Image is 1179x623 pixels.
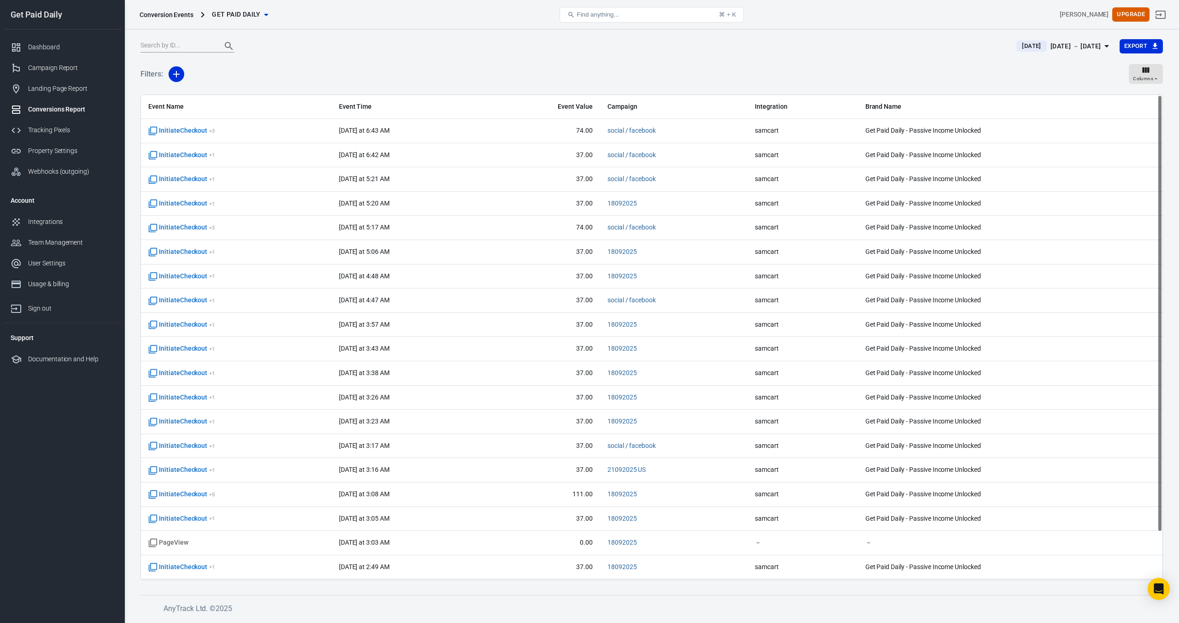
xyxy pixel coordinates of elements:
[492,393,593,402] span: 37.00
[492,247,593,257] span: 37.00
[492,490,593,499] span: 111.00
[755,393,850,402] span: samcart
[339,369,390,376] time: 2025-09-24T03:38:51+02:00
[492,465,593,475] span: 37.00
[148,393,215,402] span: InitiateCheckout
[607,272,637,280] a: 18092025
[865,223,994,232] span: Get Paid Daily - Passive Income Unlocked
[607,490,637,499] span: 18092025
[492,223,593,232] span: 74.00
[209,273,215,279] sup: + 1
[3,212,121,232] a: Integrations
[755,223,850,232] span: samcart
[492,320,593,329] span: 37.00
[492,563,593,572] span: 37.00
[209,297,215,304] sup: + 1
[148,102,277,112] span: Event Name
[148,344,215,353] span: InitiateCheckout
[28,42,114,52] div: Dashboard
[865,441,994,451] span: Get Paid Daily - Passive Income Unlocked
[719,11,736,18] div: ⌘ + K
[492,538,593,547] span: 0.00
[607,417,637,426] span: 18092025
[339,466,390,473] time: 2025-09-24T03:16:57+02:00
[755,126,850,135] span: samcart
[865,563,994,572] span: Get Paid Daily - Passive Income Unlocked
[607,199,637,208] span: 18092025
[1112,7,1150,22] button: Upgrade
[140,10,193,19] div: Conversion Events
[208,6,272,23] button: Get Paid Daily
[865,175,994,184] span: Get Paid Daily - Passive Income Unlocked
[339,563,390,570] time: 2025-09-24T02:49:48+02:00
[607,321,637,328] a: 18092025
[755,199,850,208] span: samcart
[339,102,468,112] span: Event Time
[1009,39,1119,54] button: [DATE][DATE] － [DATE]
[148,441,215,451] span: InitiateCheckout
[28,167,114,176] div: Webhooks (outgoing)
[209,394,215,400] sup: + 1
[607,563,637,570] a: 18092025
[3,274,121,294] a: Usage & billing
[607,514,637,523] span: 18092025
[1133,75,1153,83] span: Columns
[865,514,994,523] span: Get Paid Daily - Passive Income Unlocked
[3,141,121,161] a: Property Settings
[3,11,121,19] div: Get Paid Daily
[607,563,637,572] span: 18092025
[755,151,850,160] span: samcart
[865,465,994,475] span: Get Paid Daily - Passive Income Unlocked
[560,7,744,23] button: Find anything...⌘ + K
[607,369,637,376] a: 18092025
[339,539,390,546] time: 2025-09-24T03:03:46+02:00
[492,514,593,523] span: 37.00
[865,344,994,353] span: Get Paid Daily - Passive Income Unlocked
[209,322,215,328] sup: + 1
[148,538,188,547] span: Standard event name
[148,490,215,499] span: InitiateCheckout
[209,176,215,182] sup: + 1
[28,279,114,289] div: Usage & billing
[607,175,656,184] span: social / facebook
[28,354,114,364] div: Documentation and Help
[492,151,593,160] span: 37.00
[28,238,114,247] div: Team Management
[755,369,850,378] span: samcart
[148,417,215,426] span: InitiateCheckout
[607,465,646,475] span: 21092025 US
[28,259,114,268] div: User Settings
[865,247,994,257] span: Get Paid Daily - Passive Income Unlocked
[755,296,850,305] span: samcart
[163,603,854,614] h6: AnyTrack Ltd. © 2025
[28,63,114,73] div: Campaign Report
[209,370,215,376] sup: + 1
[209,515,215,522] sup: + 1
[607,394,637,401] a: 18092025
[209,491,215,498] sup: + 5
[492,296,593,305] span: 37.00
[209,346,215,352] sup: + 1
[755,247,850,257] span: samcart
[209,200,215,207] sup: + 1
[148,465,215,475] span: InitiateCheckout
[865,296,994,305] span: Get Paid Daily - Passive Income Unlocked
[339,345,390,352] time: 2025-09-24T03:43:09+02:00
[607,296,656,304] a: social / facebook
[339,442,390,449] time: 2025-09-24T03:17:09+02:00
[3,161,121,182] a: Webhooks (outgoing)
[755,175,850,184] span: samcart
[148,247,215,257] span: InitiateCheckout
[865,126,994,135] span: Get Paid Daily - Passive Income Unlocked
[607,344,637,353] span: 18092025
[607,442,656,449] a: social / facebook
[755,514,850,523] span: samcart
[865,199,994,208] span: Get Paid Daily - Passive Income Unlocked
[492,369,593,378] span: 37.00
[209,418,215,425] sup: + 1
[755,465,850,475] span: samcart
[3,78,121,99] a: Landing Page Report
[1148,578,1170,600] div: Open Intercom Messenger
[607,539,637,546] a: 18092025
[339,394,390,401] time: 2025-09-24T03:26:48+02:00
